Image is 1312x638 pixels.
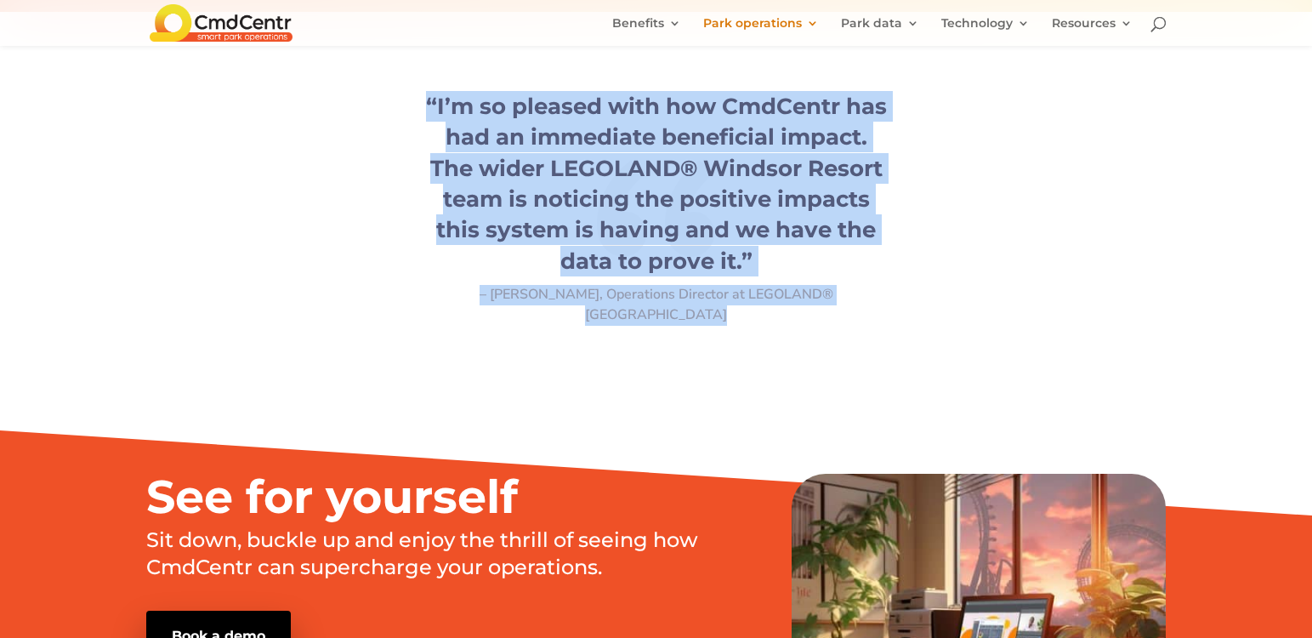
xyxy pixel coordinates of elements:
a: Benefits [612,17,681,46]
a: Resources [1052,17,1133,46]
img: CmdCentr [150,4,293,41]
a: Park operations [703,17,819,46]
h2: See for yourself [146,474,736,528]
span: Sit down, buckle up and enjoy the thrill of seeing how CmdCentr can supercharge your operations. [146,527,698,579]
span: “I’m so pleased with how CmdCentr has had an immediate beneficial impact. The wider LEGOLAND® Win... [426,93,887,275]
p: – [PERSON_NAME], Operations Director at LEGOLAND® [GEOGRAPHIC_DATA] [423,285,890,326]
a: Park data [841,17,919,46]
